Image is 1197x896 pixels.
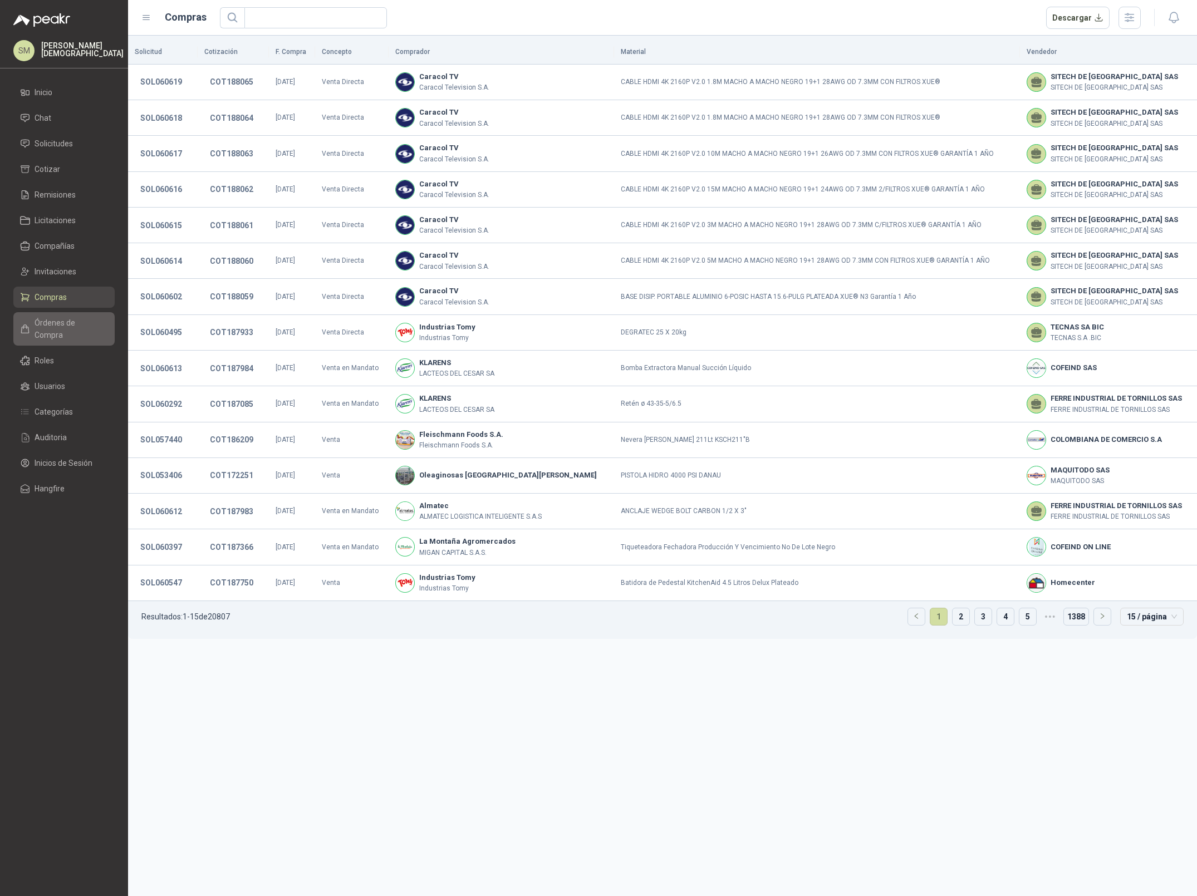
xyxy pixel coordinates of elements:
[419,368,494,379] p: LACTEOS DEL CESAR SA
[13,376,115,397] a: Usuarios
[276,507,295,515] span: [DATE]
[204,394,259,414] button: COT187085
[396,538,414,556] img: Company Logo
[419,583,475,594] p: Industrias Tomy
[1020,40,1197,65] th: Vendedor
[1051,333,1104,343] p: TECNAS S.A .BIC
[315,458,389,494] td: Venta
[35,86,52,99] span: Inicio
[135,144,188,164] button: SOL060617
[35,355,54,367] span: Roles
[315,494,389,529] td: Venta en Mandato
[419,262,489,272] p: Caracol Television S.A.
[35,137,73,150] span: Solicitudes
[1051,362,1097,373] b: COFEIND SAS
[1051,465,1110,476] b: MAQUITODO SAS
[135,287,188,307] button: SOL060602
[1027,466,1046,485] img: Company Logo
[975,608,992,625] a: 3
[276,185,295,193] span: [DATE]
[396,574,414,592] img: Company Logo
[419,119,489,129] p: Caracol Television S.A.
[419,548,516,558] p: MIGAN CAPITAL S.A.S.
[13,401,115,422] a: Categorías
[315,565,389,601] td: Venta
[396,73,414,91] img: Company Logo
[1041,608,1059,626] li: 5 páginas siguientes
[1127,608,1177,625] span: 15 / página
[13,13,70,27] img: Logo peakr
[35,265,76,278] span: Invitaciones
[315,243,389,279] td: Venta Directa
[315,40,389,65] th: Concepto
[908,608,925,625] button: left
[1041,608,1059,626] span: •••
[1051,434,1162,445] b: COLOMBIANA DE COMERCIO S.A
[276,78,295,86] span: [DATE]
[204,251,259,271] button: COT188060
[396,180,414,199] img: Company Logo
[419,429,503,440] b: Fleischmann Foods S.A.
[204,430,259,450] button: COT186209
[419,405,494,415] p: LACTEOS DEL CESAR SA
[1051,405,1182,415] p: FERRE INDUSTRIAL DE TORNILLOS SAS
[204,215,259,235] button: COT188061
[396,466,414,485] img: Company Logo
[13,184,115,205] a: Remisiones
[1027,359,1046,377] img: Company Logo
[204,537,259,557] button: COT187366
[930,608,948,626] li: 1
[35,317,104,341] span: Órdenes de Compra
[1120,608,1184,626] div: tamaño de página
[419,440,503,451] p: Fleischmann Foods S.A.
[13,350,115,371] a: Roles
[276,400,295,407] span: [DATE]
[13,287,115,308] a: Compras
[13,427,115,448] a: Auditoria
[419,179,489,190] b: Caracol TV
[1051,71,1178,82] b: SITECH DE [GEOGRAPHIC_DATA] SAS
[13,82,115,103] a: Inicio
[276,150,295,157] span: [DATE]
[315,351,389,386] td: Venta en Mandato
[135,322,188,342] button: SOL060495
[419,572,475,583] b: Industrias Tomy
[396,216,414,234] img: Company Logo
[135,358,188,378] button: SOL060613
[419,285,489,297] b: Caracol TV
[614,136,1020,171] td: CABLE HDMI 4K 2160P V2.0 10M MACHO A MACHO NEGRO 19+1 26AWG OD 7.3MM CON FILTROS XUE® GARANTÍA 1 AÑO
[614,279,1020,314] td: BASE DISIP. PORTABLE ALUMINIO 6-POSIC HASTA 15.6-PULG PLATEADA XUE® N3 Garantía 1 Año
[1019,608,1036,625] a: 5
[614,172,1020,208] td: CABLE HDMI 4K 2160P V2.0 15M MACHO A MACHO NEGRO 19+1 24AWG OD 7.3MM 2/FILTROS XUE® GARANTÍA 1 AÑO
[419,190,489,200] p: Caracol Television S.A.
[13,261,115,282] a: Invitaciones
[135,251,188,271] button: SOL060614
[35,214,76,227] span: Licitaciones
[419,500,542,511] b: Almatec
[1051,577,1095,588] b: Homecenter
[13,159,115,180] a: Cotizar
[419,357,494,368] b: KLARENS
[419,107,489,118] b: Caracol TV
[135,537,188,557] button: SOL060397
[952,608,970,626] li: 2
[315,386,389,422] td: Venta en Mandato
[13,210,115,231] a: Licitaciones
[41,42,124,57] p: [PERSON_NAME] [DEMOGRAPHIC_DATA]
[614,100,1020,136] td: CABLE HDMI 4K 2160P V2.0 1.8M MACHO A MACHO NEGRO 19+1 28AWG OD 7.3MM CON FILTROS XUE®
[13,235,115,257] a: Compañías
[135,108,188,128] button: SOL060618
[276,364,295,372] span: [DATE]
[35,431,67,444] span: Auditoria
[35,380,65,392] span: Usuarios
[1051,262,1178,272] p: SITECH DE [GEOGRAPHIC_DATA] SAS
[614,529,1020,565] td: Tiqueteadora Fechadora Producción Y Vencimiento No De Lote Negro
[1051,511,1182,522] p: FERRE INDUSTRIAL DE TORNILLOS SAS
[276,543,295,551] span: [DATE]
[198,40,269,65] th: Cotización
[276,257,295,264] span: [DATE]
[396,109,414,127] img: Company Logo
[269,40,315,65] th: F. Compra
[396,502,414,520] img: Company Logo
[997,608,1014,625] a: 4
